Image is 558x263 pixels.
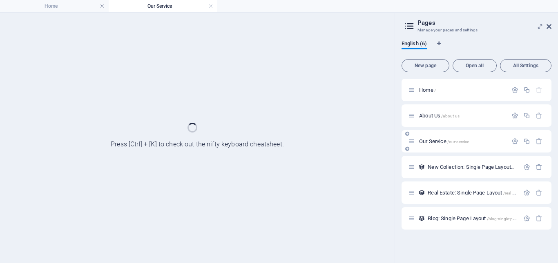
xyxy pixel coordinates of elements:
[417,27,535,34] h3: Manage your pages and settings
[419,113,460,119] span: Click to open page
[418,164,425,170] div: This layout is used as a template for all items (e.g. a blog post) of this collection. The conten...
[523,86,530,93] div: Duplicate
[425,216,519,221] div: Blog: Single Page Layout/blog-single-page-layout
[536,112,542,119] div: Remove
[500,59,551,72] button: All Settings
[419,138,469,144] span: Our Service
[417,19,551,27] h2: Pages
[511,138,518,145] div: Settings
[417,139,507,144] div: Our Service/our-service
[523,138,530,145] div: Duplicate
[402,40,551,56] div: Language Tabs
[109,2,217,11] h4: Our Service
[536,189,542,196] div: Remove
[434,88,436,93] span: /
[425,190,519,195] div: Real Estate: Single Page Layout/real-estate-single-page-layout
[405,63,446,68] span: New page
[418,189,425,196] div: This layout is used as a template for all items (e.g. a blog post) of this collection. The conten...
[417,87,507,93] div: Home/
[419,87,436,93] span: Click to open page
[504,63,548,68] span: All Settings
[523,164,530,170] div: Settings
[523,215,530,222] div: Settings
[511,86,518,93] div: Settings
[417,113,507,118] div: About Us/about-us
[441,114,460,118] span: /about-us
[456,63,493,68] span: Open all
[536,164,542,170] div: Remove
[511,112,518,119] div: Settings
[418,215,425,222] div: This layout is used as a template for all items (e.g. a blog post) of this collection. The conten...
[523,189,530,196] div: Settings
[402,39,427,50] span: English (6)
[447,139,469,144] span: /our-service
[402,59,449,72] button: New page
[536,215,542,222] div: Remove
[523,112,530,119] div: Duplicate
[536,86,542,93] div: The startpage cannot be deleted
[536,138,542,145] div: Remove
[453,59,497,72] button: Open all
[487,217,532,221] span: /blog-single-page-layout
[425,164,519,170] div: New Collection: Single Page Layout/new-collection-single-page-layout
[428,215,532,221] span: Click to open page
